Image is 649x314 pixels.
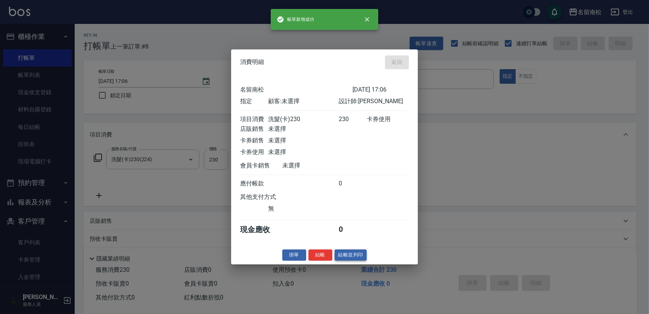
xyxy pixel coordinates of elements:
[308,249,332,261] button: 結帳
[268,205,338,213] div: 無
[240,162,282,170] div: 會員卡銷售
[240,59,264,66] span: 消費明細
[268,137,338,145] div: 未選擇
[268,148,338,156] div: 未選擇
[339,98,409,105] div: 設計師: [PERSON_NAME]
[268,98,338,105] div: 顧客: 未選擇
[240,116,268,123] div: 項目消費
[339,180,367,188] div: 0
[240,193,296,201] div: 其他支付方式
[367,116,409,123] div: 卡券使用
[339,116,367,123] div: 230
[240,125,268,133] div: 店販銷售
[282,249,306,261] button: 掛單
[277,16,314,23] span: 帳單新增成功
[240,137,268,145] div: 卡券銷售
[268,125,338,133] div: 未選擇
[339,225,367,235] div: 0
[240,98,268,105] div: 指定
[268,116,338,123] div: 洗髮(卡)230
[240,86,353,94] div: 名留南松
[353,86,409,94] div: [DATE] 17:06
[240,180,268,188] div: 應付帳款
[240,225,282,235] div: 現金應收
[335,249,367,261] button: 結帳並列印
[282,162,353,170] div: 未選擇
[240,148,268,156] div: 卡券使用
[359,11,375,28] button: close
